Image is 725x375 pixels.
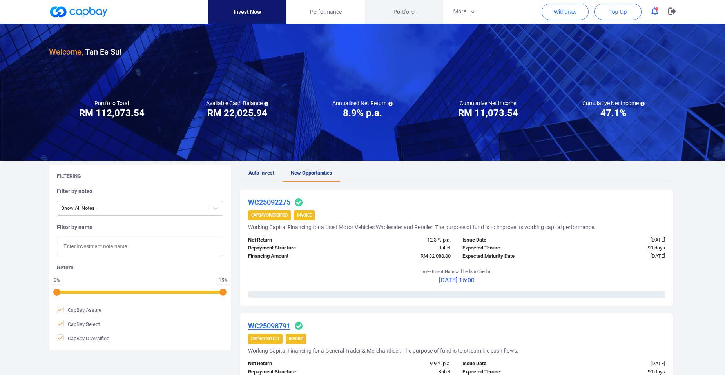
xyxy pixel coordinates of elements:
[49,46,121,58] h3: Tan Ee Su !
[57,237,223,256] input: Enter investment note name
[457,236,564,244] div: Issue Date
[57,306,101,314] span: CapBay Assure
[310,7,342,16] span: Performance
[564,252,671,260] div: [DATE]
[422,268,492,275] p: Investment Note will be launched at
[594,4,642,20] button: Top Up
[460,100,516,107] h5: Cumulative Net Income
[79,107,145,119] h3: RM 112,073.54
[57,334,109,342] span: CapBay Diversified
[564,244,671,252] div: 90 days
[248,347,518,354] h5: Working Capital Financing for a General Trader & Merchandiser. The purpose of fund is to streamli...
[420,253,451,259] span: RM 32,080.00
[57,173,81,180] h5: Filtering
[219,278,228,282] div: 15 %
[49,47,83,56] span: Welcome,
[564,236,671,244] div: [DATE]
[542,4,589,20] button: Withdraw
[57,264,223,271] h5: Return
[242,360,350,368] div: Net Return
[251,337,279,341] strong: CapBay Select
[251,213,288,217] strong: CapBay Diversified
[343,107,382,119] h3: 8.9% p.a.
[350,360,457,368] div: 9.9 % p.a.
[422,275,492,286] p: [DATE] 16:00
[582,100,645,107] h5: Cumulative Net Income
[248,224,596,231] h5: Working Capital Financing for a Used Motor Vehicles Wholesaler and Retailer. The purpose of fund ...
[609,8,627,16] span: Top Up
[289,337,303,341] strong: Invoice
[57,224,223,231] h5: Filter by name
[457,252,564,260] div: Expected Maturity Date
[393,7,415,16] span: Portfolio
[600,107,627,119] h3: 47.1%
[207,107,267,119] h3: RM 22,025.94
[242,252,350,260] div: Financing Amount
[332,100,393,107] h5: Annualised Net Return
[94,100,129,107] h5: Portfolio Total
[458,107,518,119] h3: RM 11,073.54
[457,360,564,368] div: Issue Date
[242,236,350,244] div: Net Return
[57,187,223,195] h5: Filter by notes
[242,244,350,252] div: Repayment Structure
[248,170,274,176] span: Auto Invest
[457,244,564,252] div: Expected Tenure
[564,360,671,368] div: [DATE]
[291,170,332,176] span: New Opportunities
[206,100,268,107] h5: Available Cash Balance
[53,278,61,282] div: 0 %
[248,322,290,330] u: WC25098791
[57,320,100,328] span: CapBay Select
[297,213,312,217] strong: Invoice
[350,244,457,252] div: Bullet
[350,236,457,244] div: 12.3 % p.a.
[248,198,290,206] u: WC25092275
